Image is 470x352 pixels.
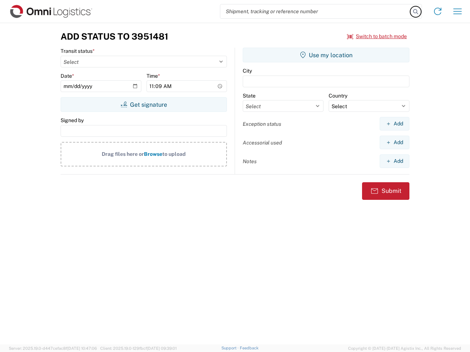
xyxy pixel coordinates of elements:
[243,67,252,74] label: City
[147,73,160,79] label: Time
[243,158,257,165] label: Notes
[61,31,168,42] h3: Add Status to 3951481
[61,48,95,54] label: Transit status
[100,346,177,351] span: Client: 2025.19.0-129fbcf
[102,151,144,157] span: Drag files here or
[348,345,461,352] span: Copyright © [DATE]-[DATE] Agistix Inc., All Rights Reserved
[380,136,409,149] button: Add
[61,73,74,79] label: Date
[162,151,186,157] span: to upload
[380,154,409,168] button: Add
[220,4,411,18] input: Shipment, tracking or reference number
[243,48,409,62] button: Use my location
[243,92,256,99] label: State
[243,139,282,146] label: Accessorial used
[144,151,162,157] span: Browse
[67,346,97,351] span: [DATE] 10:47:06
[9,346,97,351] span: Server: 2025.19.0-d447cefac8f
[240,346,258,350] a: Feedback
[147,346,177,351] span: [DATE] 09:39:01
[221,346,240,350] a: Support
[329,92,347,99] label: Country
[362,182,409,200] button: Submit
[347,30,407,43] button: Switch to batch mode
[61,117,84,124] label: Signed by
[380,117,409,131] button: Add
[243,121,281,127] label: Exception status
[61,97,227,112] button: Get signature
